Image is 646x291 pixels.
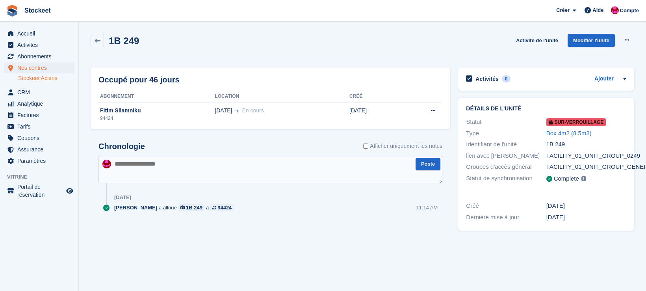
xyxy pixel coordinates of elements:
span: Accueil [17,28,65,39]
span: [DATE] [215,106,232,115]
a: menu [4,51,74,62]
a: Modifier l'unité [568,34,615,47]
a: 94424 [210,204,234,211]
a: Boutique d'aperçu [65,186,74,196]
img: Valentin BURDET [611,6,619,14]
span: Aide [592,6,603,14]
a: Activité de l'unité [513,34,561,47]
a: menu [4,28,74,39]
a: menu [4,98,74,109]
div: Statut de synchronisation [466,174,546,184]
div: 94424 [217,204,232,211]
th: Location [215,90,349,103]
span: Coupons [17,132,65,144]
div: FACILITY_01_UNIT_GROUP_GENERAL_ACCESS [546,162,626,172]
button: Poste [416,158,440,171]
span: En cours [242,107,264,114]
div: Créé [466,201,546,211]
span: Créer [556,6,570,14]
div: [DATE] [114,194,131,201]
h2: 1B 249 [109,35,139,46]
div: [DATE] [546,213,626,222]
span: Vitrine [7,173,78,181]
h2: Occupé pour 46 jours [98,74,180,86]
a: menu [4,132,74,144]
div: FACILITY_01_UNIT_GROUP_0249 [546,151,626,160]
span: Portail de réservation [17,183,65,199]
td: [DATE] [349,103,397,126]
h2: Chronologie [98,142,145,151]
label: Afficher uniquement les notes [363,142,442,150]
span: Compte [620,7,639,15]
a: menu [4,144,74,155]
span: Factures [17,110,65,121]
span: Tarifs [17,121,65,132]
div: Fitim Sllamniku [98,106,215,115]
h2: Activités [475,75,498,82]
div: Statut [466,118,546,127]
div: Type [466,129,546,138]
a: menu [4,87,74,98]
a: menu [4,183,74,199]
a: menu [4,39,74,50]
th: Créé [349,90,397,103]
h2: Détails de l'unité [466,106,626,112]
div: 11:14 AM [416,204,438,211]
th: Abonnement [98,90,215,103]
div: lien avec [PERSON_NAME] [466,151,546,160]
span: CRM [17,87,65,98]
div: 1B 249 [186,204,202,211]
span: [PERSON_NAME] [114,204,157,211]
img: icon-info-grey-7440780725fd019a000dd9b08b2336e03edf1995a4989e88bcd33f0948082b44.svg [581,176,586,181]
div: Identifiant de l'unité [466,140,546,149]
div: 1B 249 [546,140,626,149]
a: Ajouter [594,75,614,84]
span: Assurance [17,144,65,155]
a: Stockeet Aclens [18,75,74,82]
input: Afficher uniquement les notes [363,142,368,150]
img: Valentin BURDET [102,160,111,168]
a: menu [4,62,74,73]
a: Stockeet [21,4,54,17]
div: Groupes d'accès général [466,162,546,172]
div: 0 [502,75,511,82]
a: menu [4,121,74,132]
span: Activités [17,39,65,50]
a: menu [4,110,74,121]
span: Sur-verrouillage [546,118,606,126]
a: menu [4,155,74,166]
div: 94424 [98,115,215,122]
span: Paramètres [17,155,65,166]
span: Analytique [17,98,65,109]
span: Nos centres [17,62,65,73]
div: [DATE] [546,201,626,211]
img: stora-icon-8386f47178a22dfd0bd8f6a31ec36ba5ce8667c1dd55bd0f319d3a0aa187defe.svg [6,5,18,17]
div: Dernière mise à jour [466,213,546,222]
span: Abonnements [17,51,65,62]
div: Complete [554,174,579,183]
a: Box 4m2 (8.5m3) [546,130,592,136]
div: a alloué à [114,204,238,211]
a: 1B 249 [178,204,204,211]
